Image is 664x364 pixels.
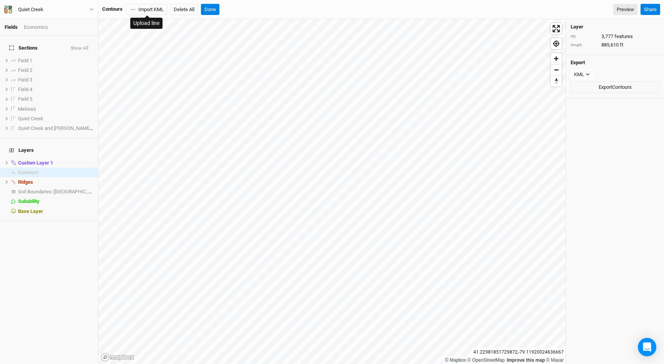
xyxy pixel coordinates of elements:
button: Show All [70,46,89,51]
div: Field 1 [18,58,93,64]
button: Zoom out [551,64,562,75]
div: Quiet Creek [18,116,93,122]
div: KML [574,71,584,78]
div: 885,610 [571,42,659,48]
h4: Export [571,60,659,66]
a: Maxar [546,357,564,363]
div: Contours [18,170,93,176]
span: Ridges [18,179,33,185]
h4: Layers [5,143,93,158]
button: Quiet Creek [4,5,94,14]
div: Base Layer [18,208,93,214]
button: KML [571,69,593,80]
button: Zoom in [551,53,562,64]
button: Done [201,4,219,15]
a: Fields [5,24,18,30]
div: qty [571,33,598,39]
span: Sections [9,45,38,51]
button: Share [641,4,660,15]
div: Field 4 [18,86,93,93]
span: Melora's [18,106,36,112]
div: Field 5 [18,96,93,102]
div: Quiet Creek and melora's [18,125,93,131]
canvas: Map [98,19,566,364]
div: Ridges [18,179,93,185]
span: Soil Boundaries ([GEOGRAPHIC_DATA]) [18,189,103,194]
span: Contours [18,170,38,175]
div: Melora's [18,106,93,112]
span: Suitability [18,198,40,204]
div: Soil Boundaries (US) [18,189,93,195]
a: Mapbox [445,357,466,363]
div: Suitability [18,198,93,204]
button: Import KML [126,4,167,15]
div: Contours [102,6,123,13]
span: Quiet Creek and [PERSON_NAME]'s [18,125,94,131]
button: Delete All [170,4,198,15]
span: Custom Layer 1 [18,160,53,166]
span: features [614,33,633,40]
button: Enter fullscreen [551,23,562,34]
h4: Layer [571,24,659,30]
div: Custom Layer 1 [18,160,93,166]
button: Find my location [551,38,562,49]
div: Quiet Creek [18,6,43,13]
div: length [571,42,598,48]
span: Zoom out [551,65,562,75]
div: Upload line [130,18,163,29]
span: Field 5 [18,96,32,102]
div: Field 2 [18,67,93,73]
a: Mapbox logo [101,353,134,362]
span: ft [620,42,623,48]
a: Improve this map [507,357,545,363]
span: Base Layer [18,208,43,214]
span: Reset bearing to north [551,76,562,86]
span: Field 3 [18,77,32,83]
button: ExportContours [571,81,659,93]
span: Quiet Creek [18,116,43,121]
div: Economics [24,24,48,31]
div: 3,777 [571,33,659,40]
span: Field 1 [18,58,32,63]
span: Field 2 [18,67,32,73]
a: Preview [613,4,637,15]
div: Field 3 [18,77,93,83]
a: OpenStreetMap [468,357,505,363]
span: Field 4 [18,86,32,92]
div: Open Intercom Messenger [638,338,656,356]
div: 41.22981851729872 , -79.11920024636667 [471,348,566,356]
button: Reset bearing to north [551,75,562,86]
